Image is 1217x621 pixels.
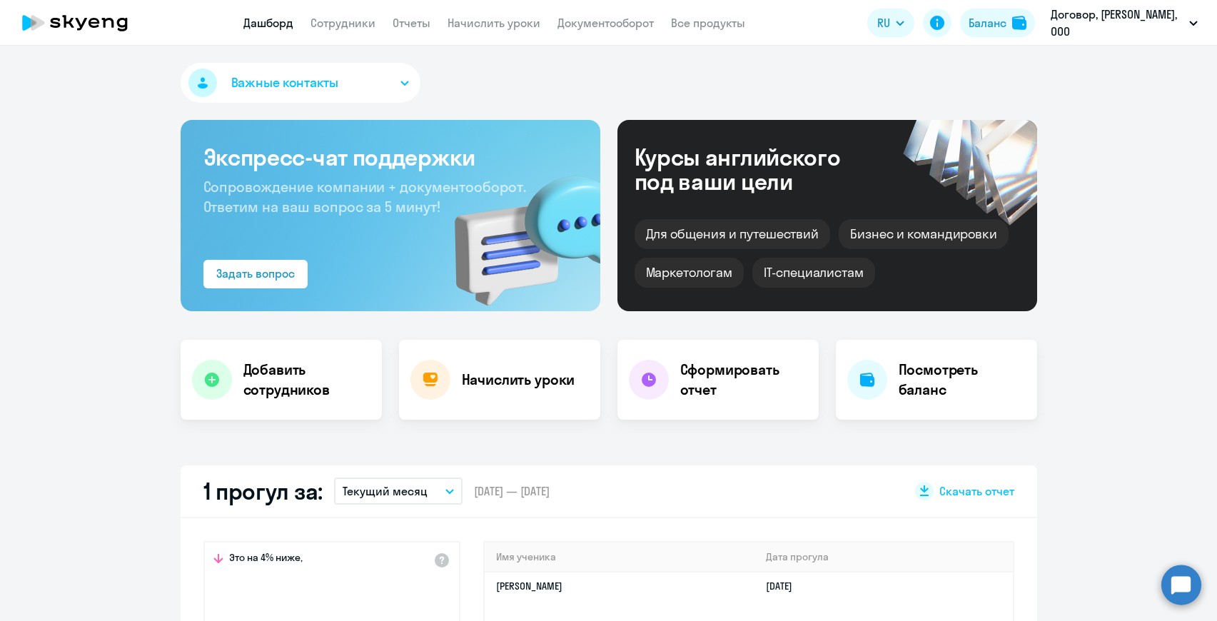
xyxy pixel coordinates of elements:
span: RU [877,14,890,31]
button: Балансbalance [960,9,1035,37]
div: Маркетологам [635,258,744,288]
th: Дата прогула [754,542,1012,572]
h4: Добавить сотрудников [243,360,370,400]
h4: Начислить уроки [462,370,575,390]
a: [PERSON_NAME] [496,580,562,592]
span: Скачать отчет [939,483,1014,499]
p: Текущий месяц [343,483,428,500]
a: Отчеты [393,16,430,30]
span: [DATE] — [DATE] [474,483,550,499]
div: Для общения и путешествий [635,219,831,249]
div: Курсы английского под ваши цели [635,145,879,193]
h2: 1 прогул за: [203,477,323,505]
button: Текущий месяц [334,478,463,505]
div: Бизнес и командировки [839,219,1009,249]
span: Важные контакты [231,74,338,92]
a: Начислить уроки [448,16,540,30]
span: Это на 4% ниже, [229,551,303,568]
div: Баланс [969,14,1006,31]
button: Важные контакты [181,63,420,103]
div: IT-специалистам [752,258,875,288]
img: bg-img [434,151,600,311]
h4: Посмотреть баланс [899,360,1026,400]
h4: Сформировать отчет [680,360,807,400]
button: RU [867,9,914,37]
a: [DATE] [766,580,804,592]
p: Договор, [PERSON_NAME], ООО [1051,6,1183,40]
button: Договор, [PERSON_NAME], ООО [1044,6,1205,40]
span: Сопровождение компании + документооборот. Ответим на ваш вопрос за 5 минут! [203,178,526,216]
a: Сотрудники [310,16,375,30]
h3: Экспресс-чат поддержки [203,143,577,171]
button: Задать вопрос [203,260,308,288]
a: Дашборд [243,16,293,30]
a: Все продукты [671,16,745,30]
img: balance [1012,16,1026,30]
div: Задать вопрос [216,265,295,282]
a: Документооборот [557,16,654,30]
th: Имя ученика [485,542,755,572]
